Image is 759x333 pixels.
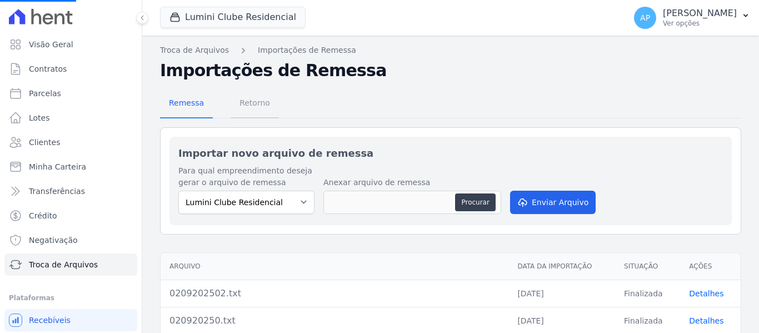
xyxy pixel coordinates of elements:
[160,61,741,81] h2: Importações de Remessa
[178,146,723,161] h2: Importar novo arquivo de remessa
[162,92,211,114] span: Remessa
[29,161,86,172] span: Minha Carteira
[160,90,279,118] nav: Tab selector
[663,19,737,28] p: Ver opções
[169,287,500,300] div: 0209202502.txt
[615,253,680,280] th: Situação
[160,90,213,118] a: Remessa
[233,92,277,114] span: Retorno
[4,33,137,56] a: Visão Geral
[455,193,495,211] button: Procurar
[29,259,98,270] span: Troca de Arquivos
[4,131,137,153] a: Clientes
[161,253,508,280] th: Arquivo
[689,289,723,298] a: Detalhes
[4,82,137,105] a: Parcelas
[510,191,596,214] button: Enviar Arquivo
[508,253,615,280] th: Data da Importação
[4,107,137,129] a: Lotes
[9,291,133,305] div: Plataformas
[4,156,137,178] a: Minha Carteira
[508,280,615,307] td: [DATE]
[231,90,279,118] a: Retorno
[680,253,741,280] th: Ações
[29,63,67,74] span: Contratos
[258,44,356,56] a: Importações de Remessa
[625,2,759,33] button: AP [PERSON_NAME] Ver opções
[640,14,650,22] span: AP
[29,39,73,50] span: Visão Geral
[4,229,137,251] a: Negativação
[178,165,314,188] label: Para qual empreendimento deseja gerar o arquivo de remessa
[4,309,137,331] a: Recebíveis
[29,88,61,99] span: Parcelas
[160,44,229,56] a: Troca de Arquivos
[4,205,137,227] a: Crédito
[29,210,57,221] span: Crédito
[29,112,50,123] span: Lotes
[29,137,60,148] span: Clientes
[29,315,71,326] span: Recebíveis
[4,58,137,80] a: Contratos
[615,280,680,307] td: Finalizada
[160,7,306,28] button: Lumini Clube Residencial
[29,235,78,246] span: Negativação
[323,177,501,188] label: Anexar arquivo de remessa
[29,186,85,197] span: Transferências
[160,44,741,56] nav: Breadcrumb
[169,314,500,327] div: 020920250.txt
[4,254,137,276] a: Troca de Arquivos
[689,316,723,325] a: Detalhes
[663,8,737,19] p: [PERSON_NAME]
[4,180,137,202] a: Transferências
